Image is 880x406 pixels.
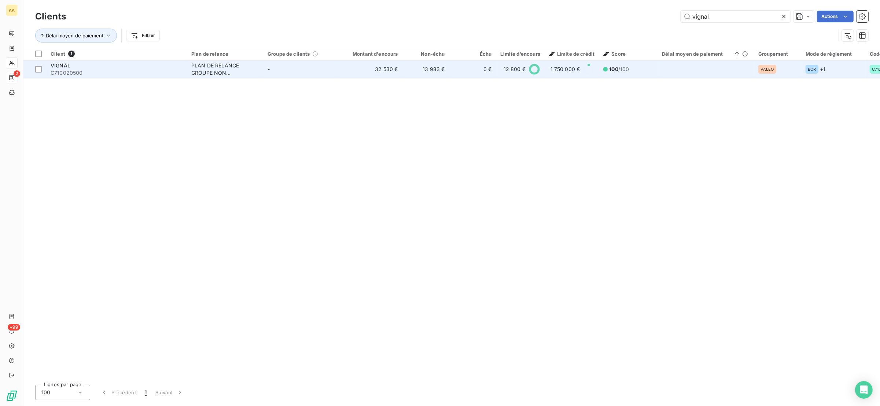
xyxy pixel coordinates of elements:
[35,10,66,23] h3: Clients
[191,62,259,77] div: PLAN DE RELANCE GROUPE NON AUTOMATIQUE
[51,51,65,57] span: Client
[6,4,18,16] div: AA
[51,62,70,69] span: VIGNAL
[14,70,20,77] span: 2
[662,51,749,57] div: Délai moyen de paiement
[449,60,496,78] td: 0 €
[140,385,151,400] button: 1
[126,30,160,41] button: Filtrer
[145,389,147,396] span: 1
[96,385,140,400] button: Précédent
[806,51,861,57] div: Mode de règlement
[603,51,626,57] span: Score
[504,66,526,73] span: 12 800 €
[808,67,816,71] span: BOR
[761,67,774,71] span: VALEO
[41,389,50,396] span: 100
[191,51,259,57] div: Plan de relance
[35,29,117,43] button: Délai moyen de paiement
[339,60,402,78] td: 32 530 €
[681,11,791,22] input: Rechercher
[268,66,270,72] span: -
[46,33,103,38] span: Délai moyen de paiement
[454,51,492,57] div: Échu
[551,66,580,73] span: 1 750 000 €
[407,51,445,57] div: Non-échu
[855,381,873,399] div: Open Intercom Messenger
[68,51,75,57] span: 1
[609,66,618,72] span: 100
[609,66,629,73] span: /100
[758,51,797,57] div: Groupement
[151,385,188,400] button: Suivant
[402,60,449,78] td: 13 983 €
[6,390,18,402] img: Logo LeanPay
[820,65,825,73] span: + 1
[51,69,183,77] span: C710020500
[8,324,20,331] span: +99
[549,51,594,57] span: Limite de crédit
[817,11,854,22] button: Actions
[344,51,398,57] div: Montant d'encours
[268,51,310,57] span: Groupe de clients
[501,51,540,57] div: Limite d’encours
